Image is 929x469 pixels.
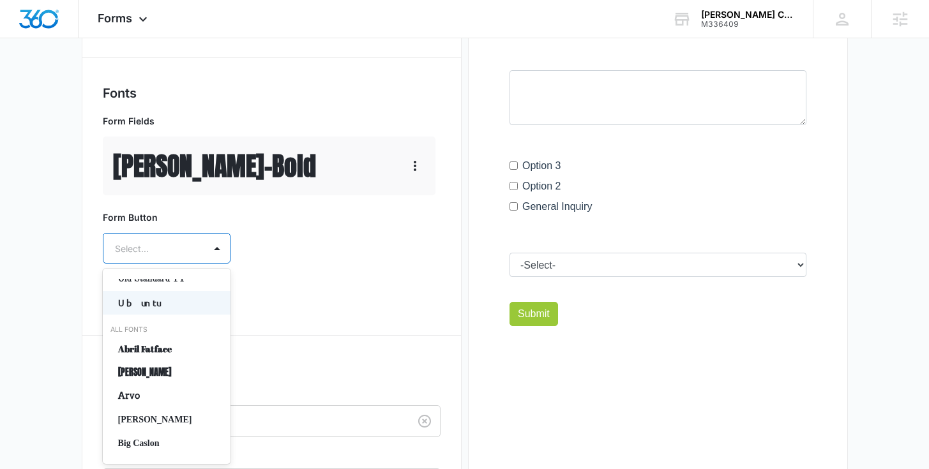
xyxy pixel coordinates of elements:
[13,364,82,379] label: General Inquiry
[103,325,230,335] div: All Fonts
[103,211,230,224] p: Form Button
[98,11,132,25] span: Forms
[414,411,435,431] button: Clear
[113,147,316,185] p: [PERSON_NAME] - Bold
[103,114,435,128] p: Form Fields
[103,361,441,380] h3: Button
[108,387,446,400] label: Button Style
[701,10,794,20] div: account name
[118,272,213,286] p: Old Standard TT
[118,366,213,379] p: [PERSON_NAME]
[118,436,213,450] p: Big Caslon
[118,413,213,426] p: [PERSON_NAME]
[103,84,441,103] h3: Fonts
[118,342,213,355] p: Abril Fatface
[108,450,446,463] label: Button Shape
[701,20,794,29] div: account id
[13,343,51,359] label: Option 2
[13,323,51,338] label: Option 3
[118,389,213,403] p: Arvo
[118,296,213,309] p: Ubuntu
